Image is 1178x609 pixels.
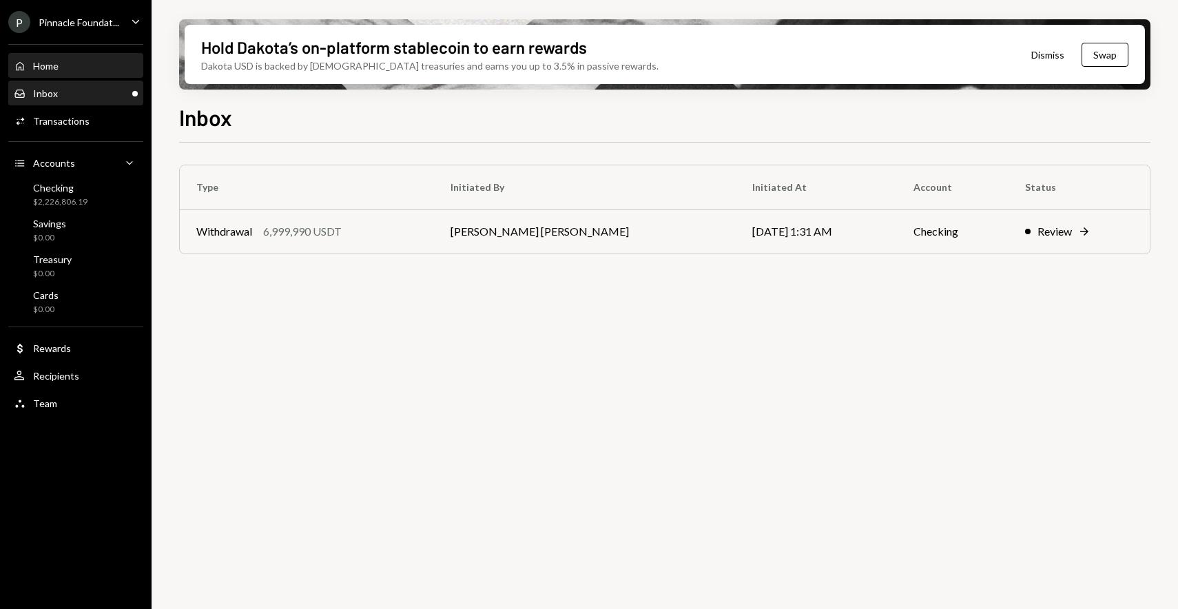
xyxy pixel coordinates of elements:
button: Swap [1082,43,1128,67]
a: Team [8,391,143,415]
div: Savings [33,218,66,229]
a: Recipients [8,363,143,388]
div: Withdrawal [196,223,252,240]
th: Initiated By [434,165,736,209]
a: Inbox [8,81,143,105]
td: Checking [897,209,1008,254]
a: Savings$0.00 [8,214,143,247]
a: Transactions [8,108,143,133]
a: Home [8,53,143,78]
div: Rewards [33,342,71,354]
div: Dakota USD is backed by [DEMOGRAPHIC_DATA] treasuries and earns you up to 3.5% in passive rewards. [201,59,659,73]
th: Type [180,165,434,209]
a: Accounts [8,150,143,175]
button: Dismiss [1014,39,1082,71]
td: [DATE] 1:31 AM [736,209,897,254]
div: P [8,11,30,33]
div: $2,226,806.19 [33,196,87,208]
div: Team [33,398,57,409]
th: Account [897,165,1008,209]
div: Hold Dakota’s on-platform stablecoin to earn rewards [201,36,587,59]
div: Transactions [33,115,90,127]
div: $0.00 [33,304,59,316]
a: Rewards [8,336,143,360]
div: $0.00 [33,232,66,244]
h1: Inbox [179,103,232,131]
div: Recipients [33,370,79,382]
div: Review [1037,223,1072,240]
div: Home [33,60,59,72]
th: Initiated At [736,165,897,209]
a: Cards$0.00 [8,285,143,318]
div: Checking [33,182,87,194]
div: 6,999,990 USDT [263,223,342,240]
div: Cards [33,289,59,301]
th: Status [1009,165,1150,209]
div: Accounts [33,157,75,169]
div: $0.00 [33,268,72,280]
td: [PERSON_NAME] [PERSON_NAME] [434,209,736,254]
div: Pinnacle Foundat... [39,17,119,28]
div: Treasury [33,254,72,265]
div: Inbox [33,87,58,99]
a: Treasury$0.00 [8,249,143,282]
a: Checking$2,226,806.19 [8,178,143,211]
